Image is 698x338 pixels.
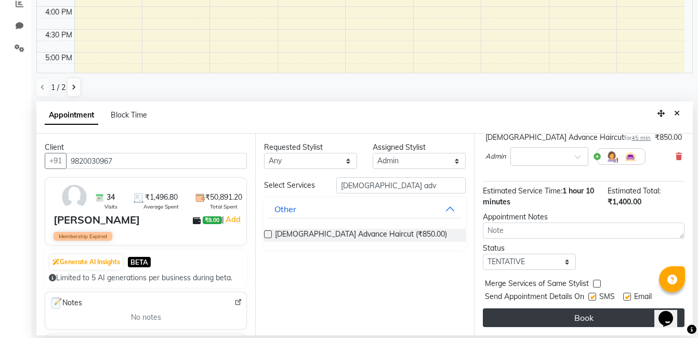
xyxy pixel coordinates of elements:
button: Book [483,308,684,327]
span: No notes [131,312,161,323]
input: Search by service name [336,177,466,193]
span: ₹8.00 [203,216,221,225]
span: 45 min [631,134,651,141]
small: for [624,134,651,141]
span: Notes [49,296,82,310]
div: Appointment Notes [483,212,684,223]
span: Total Spent [210,203,238,211]
span: ₹1,496.80 [145,192,178,203]
div: Assigned Stylist [373,142,466,153]
span: Merge Services of Same Stylist [485,278,589,291]
img: Hairdresser.png [605,150,618,163]
div: Requested Stylist [264,142,357,153]
a: Add [224,213,242,226]
span: Admin [485,151,506,162]
div: Select Services [256,180,328,191]
div: [PERSON_NAME] [54,212,140,228]
button: Generate AI Insights [50,255,123,269]
div: Limited to 5 AI generations per business during beta. [49,272,243,283]
span: ₹1,400.00 [608,197,641,206]
div: Client [45,142,247,153]
span: Membership Expired [54,232,112,241]
button: +91 [45,153,67,169]
div: [DEMOGRAPHIC_DATA] Advance Haircut [485,132,651,143]
span: SMS [599,291,615,304]
img: Interior.png [624,150,637,163]
span: Visits [104,203,117,211]
button: Other [268,200,462,218]
div: 4:30 PM [43,30,74,41]
span: Appointment [45,106,98,125]
span: Estimated Service Time: [483,186,562,196]
button: Close [669,106,684,122]
input: Search by Name/Mobile/Email/Code [66,153,247,169]
span: 34 [107,192,115,203]
span: BETA [128,257,151,267]
span: [DEMOGRAPHIC_DATA] Advance Haircut (₹850.00) [275,229,447,242]
iframe: chat widget [654,296,688,328]
span: | [222,213,242,226]
span: Average Spent [143,203,179,211]
div: ₹850.00 [655,132,682,143]
span: Email [634,291,652,304]
div: Status [483,243,576,254]
div: 5:00 PM [43,53,74,63]
span: ₹50,891.20 [205,192,242,203]
div: Other [274,203,296,215]
span: Estimated Total: [608,186,661,196]
img: avatar [59,182,89,212]
span: Send Appointment Details On [485,291,584,304]
div: 4:00 PM [43,7,74,18]
span: 1 / 2 [51,82,65,93]
span: Block Time [111,110,147,120]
